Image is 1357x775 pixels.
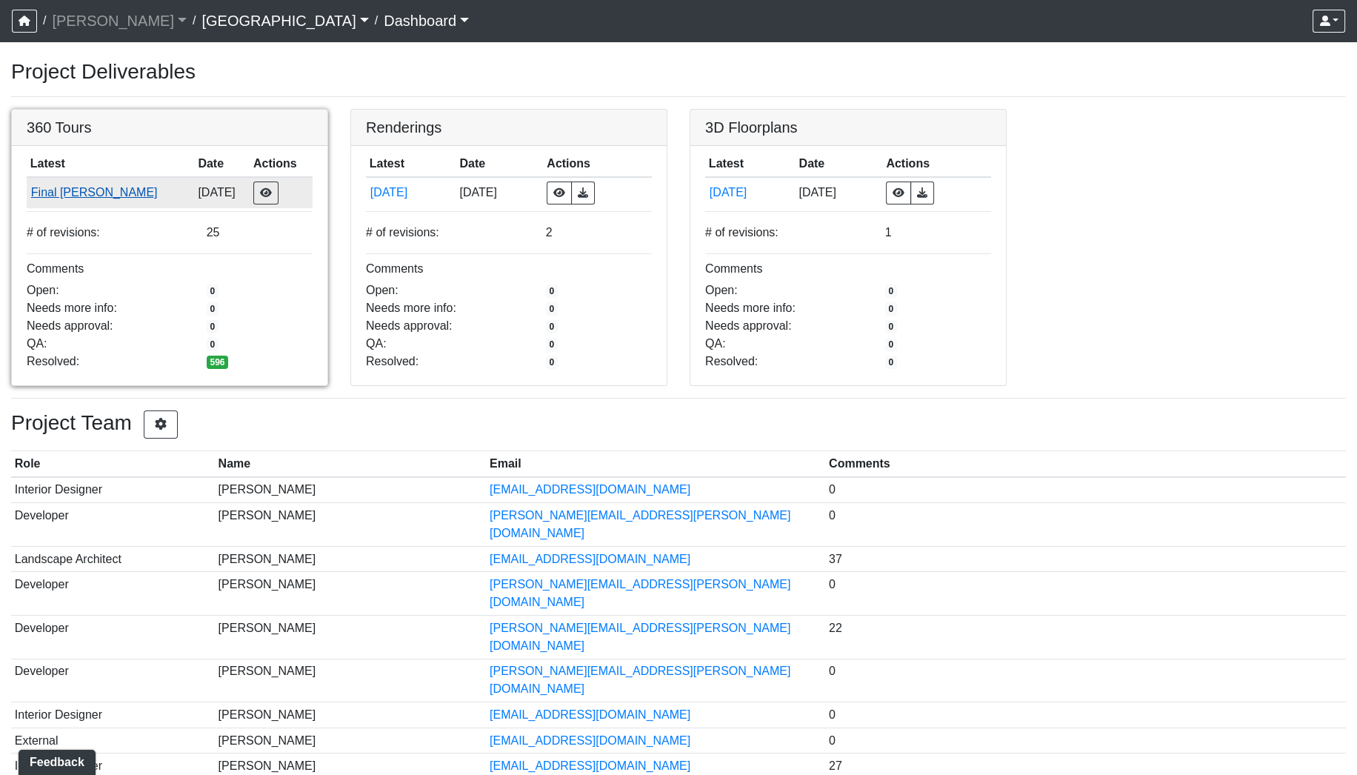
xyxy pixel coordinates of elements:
[490,578,790,608] a: [PERSON_NAME][EMAIL_ADDRESS][PERSON_NAME][DOMAIN_NAME]
[27,177,195,208] td: h3ebyGk32eUmSzz99H473o
[490,665,790,695] a: [PERSON_NAME][EMAIL_ADDRESS][PERSON_NAME][DOMAIN_NAME]
[825,728,1346,754] td: 0
[384,6,469,36] a: Dashboard
[11,572,215,616] td: Developer
[490,759,690,772] a: [EMAIL_ADDRESS][DOMAIN_NAME]
[11,702,215,728] td: Interior Designer
[11,546,215,572] td: Landscape Architect
[11,745,99,775] iframe: Ybug feedback widget
[825,503,1346,547] td: 0
[215,477,486,503] td: [PERSON_NAME]
[215,572,486,616] td: [PERSON_NAME]
[201,6,368,36] a: [GEOGRAPHIC_DATA]
[37,6,52,36] span: /
[825,615,1346,659] td: 22
[215,702,486,728] td: [PERSON_NAME]
[215,546,486,572] td: [PERSON_NAME]
[486,451,825,477] th: Email
[215,451,486,477] th: Name
[11,410,1346,439] h3: Project Team
[11,59,1346,84] h3: Project Deliverables
[370,183,453,202] button: [DATE]
[825,546,1346,572] td: 37
[30,183,191,202] button: Final [PERSON_NAME]
[825,451,1346,477] th: Comments
[490,509,790,539] a: [PERSON_NAME][EMAIL_ADDRESS][PERSON_NAME][DOMAIN_NAME]
[825,702,1346,728] td: 0
[11,451,215,477] th: Role
[705,177,796,208] td: m6gPHqeE6DJAjJqz47tRiF
[215,728,486,754] td: [PERSON_NAME]
[11,477,215,503] td: Interior Designer
[11,659,215,702] td: Developer
[11,615,215,659] td: Developer
[187,6,201,36] span: /
[709,183,792,202] button: [DATE]
[366,177,456,208] td: avFcituVdTN5TeZw4YvRD7
[11,728,215,754] td: External
[490,708,690,721] a: [EMAIL_ADDRESS][DOMAIN_NAME]
[215,503,486,547] td: [PERSON_NAME]
[215,615,486,659] td: [PERSON_NAME]
[490,483,690,496] a: [EMAIL_ADDRESS][DOMAIN_NAME]
[825,477,1346,503] td: 0
[490,553,690,565] a: [EMAIL_ADDRESS][DOMAIN_NAME]
[11,503,215,547] td: Developer
[490,622,790,652] a: [PERSON_NAME][EMAIL_ADDRESS][PERSON_NAME][DOMAIN_NAME]
[825,659,1346,702] td: 0
[52,6,187,36] a: [PERSON_NAME]
[490,734,690,747] a: [EMAIL_ADDRESS][DOMAIN_NAME]
[825,572,1346,616] td: 0
[215,659,486,702] td: [PERSON_NAME]
[369,6,384,36] span: /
